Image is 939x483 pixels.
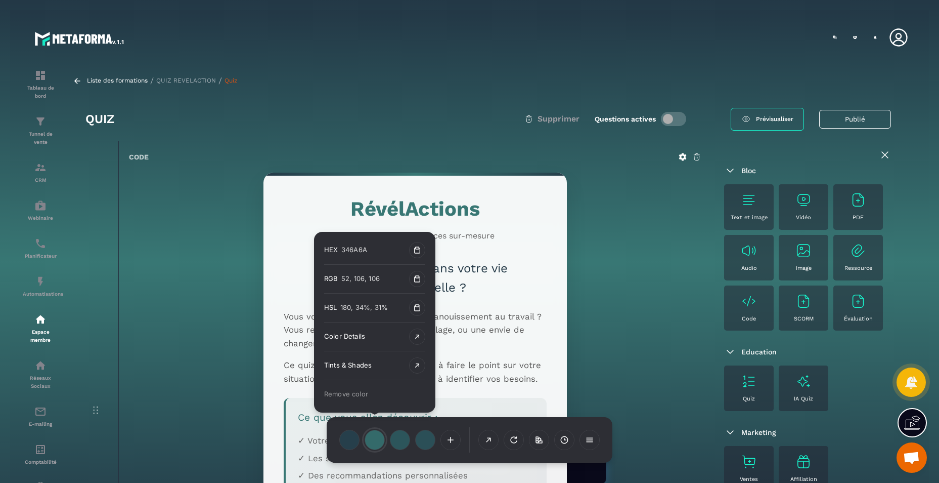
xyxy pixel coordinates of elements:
a: emailemailE-mailing [23,398,58,436]
label: Questions actives [595,113,656,125]
p: E-mailing [23,420,58,428]
p: Comptabilité [23,458,58,466]
a: schedulerschedulerPlanificateur [23,230,58,268]
img: social-network [34,359,47,372]
img: text-image no-wra [795,192,812,208]
img: text-image no-wra [795,243,812,259]
span: Prévisualiser [756,114,793,124]
h6: Code [129,151,149,163]
a: accountantaccountantComptabilité [23,436,58,474]
img: accountant [34,444,47,456]
img: formation [34,162,47,174]
img: text-image no-wra [795,293,812,309]
a: Quiz [225,76,237,86]
a: Liste des formations [87,76,148,86]
p: CRM [23,176,58,184]
p: Audio [741,264,757,273]
a: formationformationTunnel de vente [23,108,58,154]
p: Automatisations [23,290,58,298]
p: ✓ Des recommandations personnalisées [298,469,534,482]
p: Text et image [731,213,768,222]
p: Tableau de bord [23,84,58,100]
span: Education [741,346,777,357]
p: PDF [853,213,864,222]
p: Webinaire [23,214,58,222]
img: automations [34,199,47,212]
a: formationformationTableau de bord [23,62,58,108]
img: arrow-down [724,426,736,438]
img: logo [34,29,125,48]
p: Ce quiz de 10 questions vous aidera à faire le point sur votre situation professionnelle actuelle... [284,358,547,386]
h3: Quiz [85,111,114,127]
p: Votre bilan de compétences sur-mesure [284,229,547,243]
a: Ouvrir le chat [897,442,927,473]
a: QUIZ REVELACTION [156,76,216,86]
p: Vidéo [796,213,811,222]
img: text-image no-wra [741,192,757,208]
p: Espace membre [23,328,58,344]
img: arrow-down [724,165,736,177]
button: Publié [819,110,891,129]
img: text-image no-wra [741,293,757,309]
span: Supprimer [538,112,579,126]
img: text-image no-wra [741,373,757,389]
h3: Ce que vous allez découvrir : [298,410,534,426]
a: automationsautomationsEspace membre [23,306,58,352]
img: text-image no-wra [741,454,757,470]
span: / [218,74,222,88]
img: email [34,406,47,418]
p: Ressource [844,264,872,273]
span: Marketing [741,427,776,438]
p: SCORM [794,314,814,324]
a: automationsautomationsAutomatisations [23,268,58,306]
a: formationformationCRM [23,154,58,192]
img: text-image no-wra [850,192,866,208]
p: Image [796,264,812,273]
img: formation [34,115,47,128]
span: / [150,74,154,88]
p: Tunnel de vente [23,130,58,146]
img: text-image no-wra [741,243,757,259]
p: Planificateur [23,252,58,260]
a: Prévisualiser [731,108,804,131]
p: Vous vous questionnez sur votre épanouissement au travail ? Vous ressentez une fatigue, un décala... [284,310,547,351]
p: ✓ Les signaux à surveiller dans votre quotidien [298,452,534,465]
a: social-networksocial-networkRéseaux Sociaux [23,352,58,398]
p: Quiz [743,394,755,404]
h2: Où en êtes-vous dans votre vie professionnelle ? [284,259,547,298]
img: text-image no-wra [850,293,866,309]
img: text-image no-wra [850,243,866,259]
img: automations [34,275,47,288]
p: Réseaux Sociaux [23,374,58,390]
img: text-image [795,454,812,470]
p: ✓ Votre niveau d'épanouissement professionnel [298,434,534,448]
h1: RévélActions [284,193,547,225]
img: arrow-down [724,346,736,358]
a: automationsautomationsWebinaire [23,192,58,230]
p: IA Quiz [794,394,813,404]
p: Code [742,314,756,324]
img: text-image [795,373,812,389]
img: formation [34,69,47,82]
img: automations [34,313,47,326]
p: Évaluation [844,314,873,324]
img: scheduler [34,237,47,250]
span: Bloc [741,165,756,176]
